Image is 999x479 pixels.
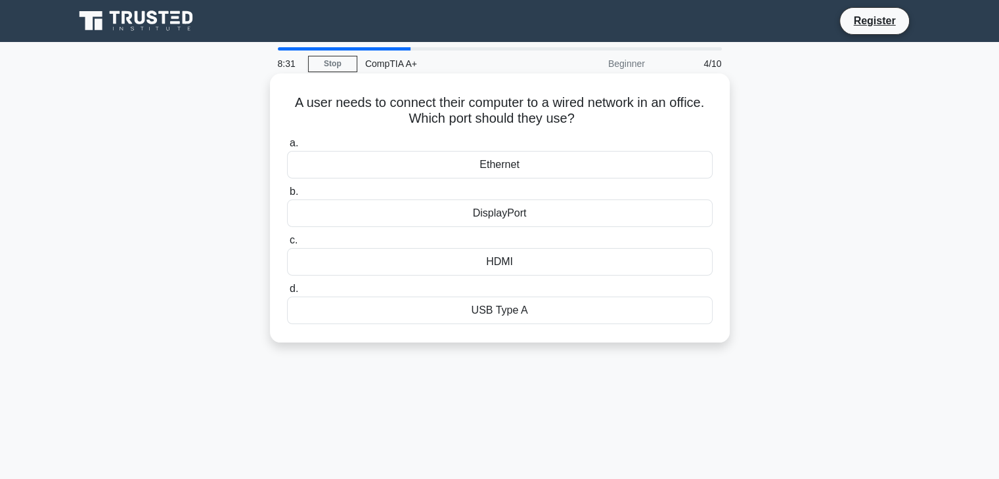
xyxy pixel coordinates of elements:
span: c. [290,234,298,245]
div: DisplayPort [287,199,713,227]
div: Beginner [538,51,653,77]
div: CompTIA A+ [357,51,538,77]
div: 4/10 [653,51,730,77]
div: 8:31 [270,51,308,77]
a: Register [845,12,903,29]
span: b. [290,186,298,197]
a: Stop [308,56,357,72]
div: HDMI [287,248,713,276]
span: a. [290,137,298,148]
div: Ethernet [287,151,713,178]
span: d. [290,283,298,294]
h5: A user needs to connect their computer to a wired network in an office. Which port should they use? [286,94,714,127]
div: USB Type A [287,297,713,324]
